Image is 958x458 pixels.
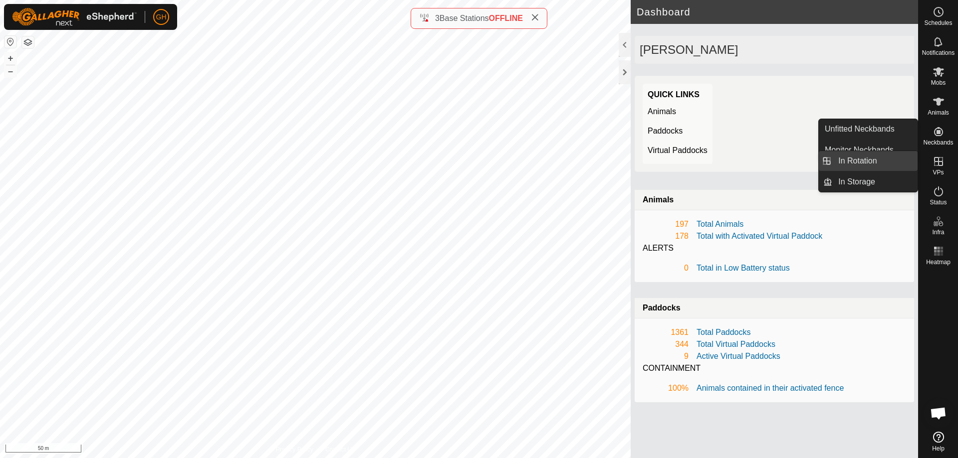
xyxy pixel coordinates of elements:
[825,144,894,156] span: Monitor Neckbands
[643,326,689,338] div: 1361
[919,428,958,456] a: Help
[838,155,877,167] span: In Rotation
[643,218,689,230] div: 197
[924,398,954,428] div: Open chat
[648,107,676,116] a: Animals
[156,12,167,22] span: GH
[832,151,918,171] a: In Rotation
[643,338,689,350] div: 344
[819,119,918,139] a: Unfitted Neckbands
[22,36,34,48] button: Map Layers
[697,328,751,336] a: Total Paddocks
[931,80,946,86] span: Mobs
[697,352,780,360] a: Active Virtual Paddocks
[697,220,743,228] a: Total Animals
[819,151,918,171] li: In Rotation
[697,340,775,348] a: Total Virtual Paddocks
[637,6,918,18] h2: Dashboard
[4,52,16,64] button: +
[924,20,952,26] span: Schedules
[643,362,906,374] div: CONTAINMENT
[12,8,137,26] img: Gallagher Logo
[643,195,674,204] strong: Animals
[648,146,708,154] a: Virtual Paddocks
[643,242,906,254] div: ALERTS
[926,259,951,265] span: Heatmap
[276,445,313,454] a: Privacy Policy
[928,110,949,116] span: Animals
[635,36,914,64] div: [PERSON_NAME]
[643,382,689,394] div: 100%
[819,172,918,192] li: In Storage
[930,199,947,205] span: Status
[933,169,944,175] span: VPs
[325,445,355,454] a: Contact Us
[440,14,489,22] span: Base Stations
[643,304,681,312] strong: Paddocks
[932,446,945,452] span: Help
[819,140,918,160] a: Monitor Neckbands
[825,123,895,135] span: Unfitted Neckbands
[923,140,953,146] span: Neckbands
[697,384,844,392] a: Animals contained in their activated fence
[643,230,689,242] div: 178
[648,90,700,99] strong: Quick Links
[489,14,523,22] span: OFFLINE
[643,350,689,362] div: 9
[4,36,16,48] button: Reset Map
[838,176,875,188] span: In Storage
[922,50,955,56] span: Notifications
[648,127,683,135] a: Paddocks
[4,65,16,77] button: –
[697,264,790,272] a: Total in Low Battery status
[832,172,918,192] a: In Storage
[435,14,440,22] span: 3
[643,262,689,274] div: 0
[697,232,822,240] a: Total with Activated Virtual Paddock
[932,229,944,235] span: Infra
